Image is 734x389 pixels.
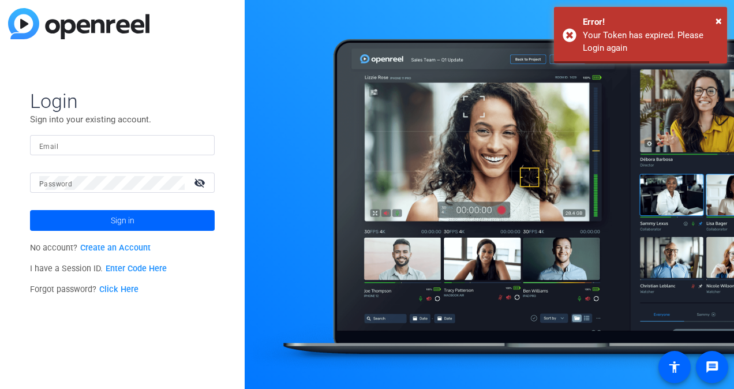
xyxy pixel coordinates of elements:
span: Forgot password? [30,285,138,294]
a: Enter Code Here [106,264,167,274]
mat-label: Password [39,180,72,188]
span: I have a Session ID. [30,264,167,274]
a: Click Here [99,285,138,294]
span: No account? [30,243,151,253]
mat-icon: message [705,360,719,374]
button: Sign in [30,210,215,231]
div: Error! [583,16,718,29]
p: Sign into your existing account. [30,113,215,126]
input: Enter Email Address [39,139,205,152]
span: Sign in [111,206,134,235]
img: blue-gradient.svg [8,8,149,39]
span: × [716,14,722,28]
mat-icon: accessibility [668,360,681,374]
button: Close [716,12,722,29]
mat-label: Email [39,143,58,151]
span: Login [30,89,215,113]
a: Create an Account [80,243,151,253]
mat-icon: visibility_off [187,174,215,191]
div: Your Token has expired. Please Login again [583,29,718,55]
